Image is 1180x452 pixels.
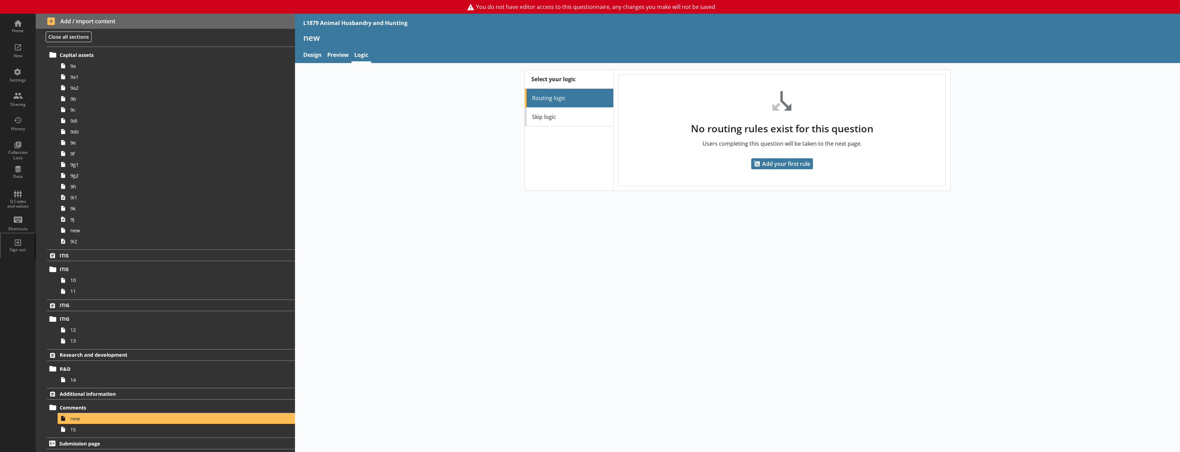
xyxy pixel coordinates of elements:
a: Design [300,48,324,63]
span: 9a2 [70,85,245,91]
a: 9e [58,137,295,148]
a: 9a1 [58,71,295,82]
div: Sign out [6,247,30,253]
span: 9i2 [70,238,245,245]
a: 10 [58,275,295,286]
a: 9j [58,214,295,225]
div: Shortcuts [6,226,30,232]
h1: new [303,32,1172,43]
li: Additional informationCommentsnew15 [36,388,295,435]
li: R&D14 [50,363,295,385]
span: 14 [70,377,245,383]
button: Close all sections [46,32,92,42]
a: R&D [47,363,295,374]
a: 9g2 [58,170,295,181]
span: 9c [70,107,245,113]
a: 9a2 [58,82,295,93]
li: Capital assets9a9a19a29b9c9di9dii9e9f9g19g29h9i19k9jnew9i2 [50,49,295,247]
span: 9h [70,183,245,190]
span: ITIG [60,302,242,308]
span: Capital assets [60,52,242,58]
a: Additional information [47,388,295,400]
span: 9i1 [70,194,245,201]
a: 9i2 [58,236,295,247]
a: Skip logic [525,108,613,126]
div: Q Codes and values [6,199,30,209]
a: 9b [58,93,295,104]
a: 14 [58,374,295,385]
span: new [70,415,245,422]
div: Sharing [6,102,30,107]
a: 11 [58,286,295,297]
li: ITIGITIG1213 [36,300,295,346]
span: ITIG [60,316,242,322]
span: 9dii [70,129,245,135]
span: Submission page [59,440,242,447]
span: 9f [70,150,245,157]
a: 13 [58,335,295,346]
a: 15 [58,424,295,435]
span: 9e [70,139,245,146]
a: ITIS [47,249,295,261]
a: new [58,413,295,424]
div: Settings [6,77,30,83]
span: new [70,227,245,234]
span: 9a1 [70,74,245,80]
span: 9di [70,118,245,124]
span: R&D [60,366,242,372]
a: 9dii [58,126,295,137]
li: ITIG1213 [50,314,295,346]
div: View [6,53,30,59]
div: L1879 Animal Husbandry and Hunting [303,19,408,27]
button: Add / import content [36,14,295,29]
span: ITIS [60,252,242,259]
span: 9g1 [70,161,245,168]
span: 11 [70,288,245,294]
a: 9k [58,203,295,214]
a: Submission page [47,438,295,449]
li: ITISITIS1011 [36,249,295,296]
span: Research and development [60,352,242,358]
div: Home [6,28,30,34]
li: Commentsnew15 [50,402,295,435]
button: Add your first rule [751,158,813,169]
span: ITIS [60,266,242,272]
a: Comments [47,402,295,413]
a: ITIG [47,300,295,311]
li: ITIS1011 [50,264,295,297]
div: Data [6,174,30,179]
a: ITIG [47,314,295,325]
div: History [6,126,30,132]
a: 12 [58,325,295,335]
a: 9a [58,60,295,71]
a: 9h [58,181,295,192]
li: Research and developmentR&D14 [36,349,295,385]
span: 9a [70,63,245,69]
span: Add / import content [47,17,284,25]
span: 9b [70,96,245,102]
a: Logic [352,48,371,63]
span: 15 [70,426,245,433]
li: Capital assetsCapital assets9a9a19a29b9c9di9dii9e9f9g19g29h9i19k9jnew9i2 [36,35,295,247]
h2: No routing rules exist for this question [618,122,945,135]
a: 9g1 [58,159,295,170]
a: 9di [58,115,295,126]
a: 9c [58,104,295,115]
div: Select your logic [525,70,613,89]
a: 9i1 [58,192,295,203]
span: 9g2 [70,172,245,179]
span: 9k [70,205,245,212]
a: Capital assets [47,49,295,60]
a: Preview [324,48,352,63]
p: Users completing this question will be taken to the next page. [618,140,945,147]
a: new [58,225,295,236]
div: Collection Lists [6,150,30,160]
a: ITIS [47,264,295,275]
span: Additional information [60,391,242,397]
span: Comments [60,404,242,411]
span: 10 [70,277,245,283]
span: 12 [70,327,245,333]
a: 9f [58,148,295,159]
a: Research and development [47,349,295,361]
